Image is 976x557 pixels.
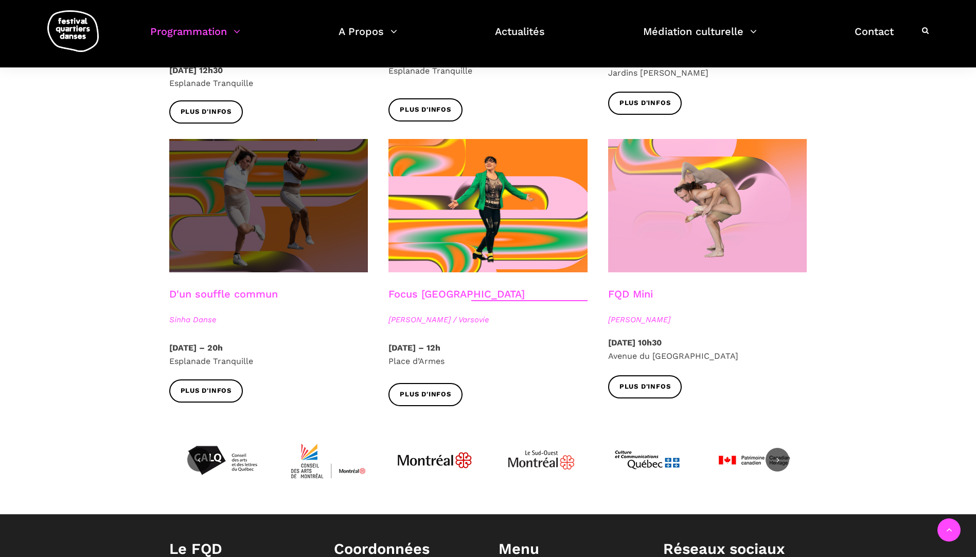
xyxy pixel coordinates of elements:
[495,23,545,53] a: Actualités
[169,78,253,88] span: Esplanade Tranquille
[339,23,397,53] a: A Propos
[608,338,662,347] strong: [DATE] 10h30
[855,23,894,53] a: Contact
[169,65,223,75] strong: [DATE] 12h30
[715,422,792,499] img: patrimoinecanadien-01_0-4
[184,422,261,499] img: Calq_noir
[169,343,223,353] strong: [DATE] – 20h
[608,92,682,115] a: Plus d'infos
[388,98,463,121] a: Plus d'infos
[608,351,738,361] span: Avenue du [GEOGRAPHIC_DATA]
[169,314,368,326] span: Sinha Danse
[396,422,473,499] img: JPGnr_b
[169,356,253,366] span: Esplanade Tranquille
[619,381,671,392] span: Plus d'infos
[608,68,708,78] span: Jardins [PERSON_NAME]
[643,23,757,53] a: Médiation culturelle
[47,10,99,52] img: logo-fqd-med
[181,107,232,117] span: Plus d'infos
[388,341,588,368] p: Place d’Armes
[608,375,682,398] a: Plus d'infos
[608,288,653,300] a: FQD Mini
[150,23,240,53] a: Programmation
[503,422,580,499] img: Logo_Mtl_Le_Sud-Ouest.svg_
[181,386,232,396] span: Plus d'infos
[388,343,440,353] strong: [DATE] – 12h
[169,100,243,124] a: Plus d'infos
[290,422,367,499] img: CMYK_Logo_CAMMontreal
[388,66,472,76] span: Esplanade Tranquille
[388,288,525,300] a: Focus [GEOGRAPHIC_DATA]
[388,383,463,406] a: Plus d'infos
[169,288,278,300] a: D'un souffle commun
[169,379,243,403] a: Plus d'infos
[400,105,451,115] span: Plus d'infos
[400,389,451,400] span: Plus d'infos
[619,98,671,109] span: Plus d'infos
[608,314,807,326] span: [PERSON_NAME]
[388,314,588,326] span: [PERSON_NAME] / Varsovie
[609,422,686,499] img: mccq-3-3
